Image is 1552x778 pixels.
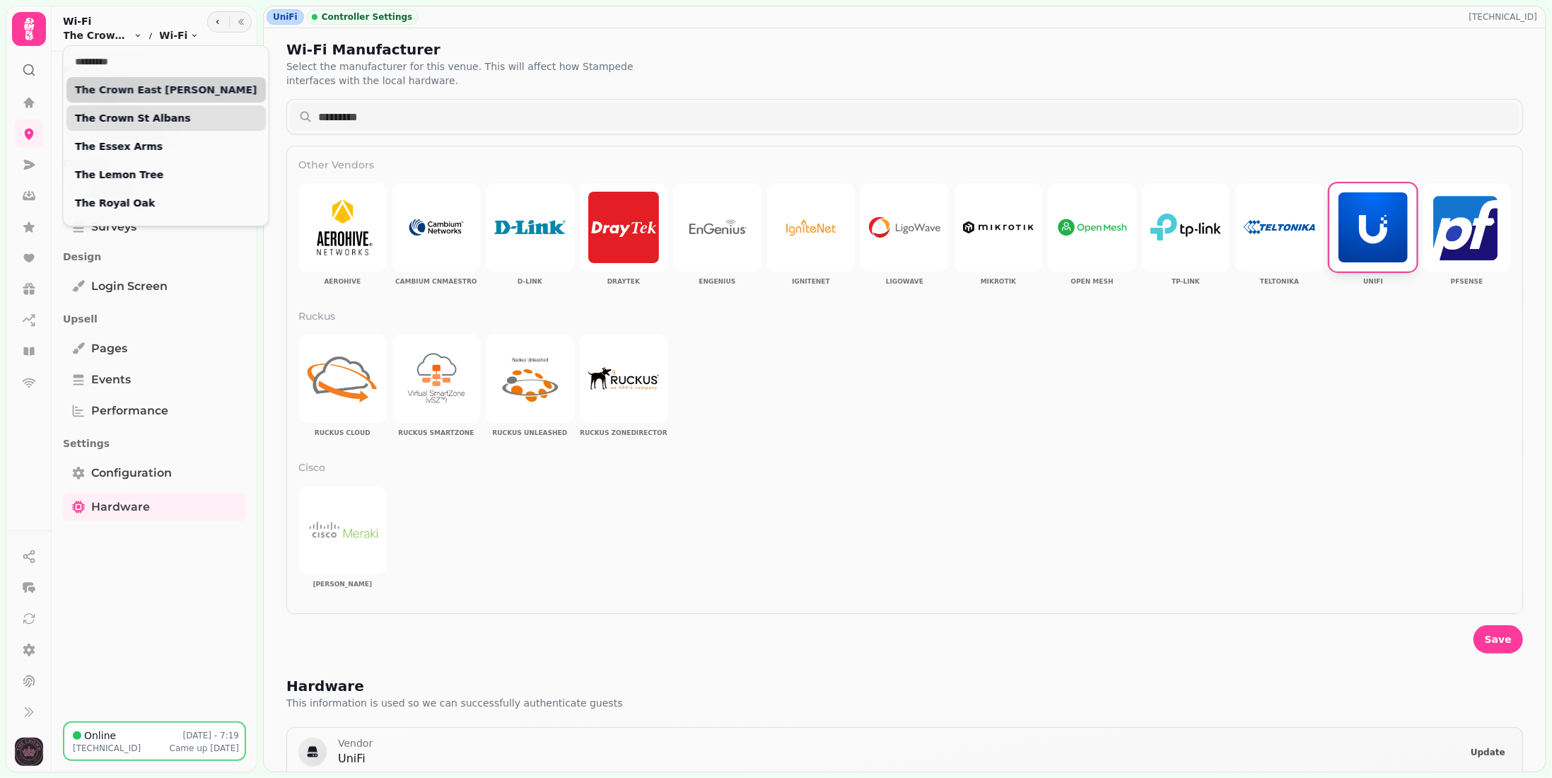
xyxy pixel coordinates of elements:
[75,196,257,210] a: The Royal Oak
[75,139,257,153] a: The Essex Arms
[75,83,257,97] a: The Crown East [PERSON_NAME]
[75,224,257,238] a: The Three Tuns
[75,111,257,125] a: The Crown St Albans
[75,168,257,182] a: The Lemon Tree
